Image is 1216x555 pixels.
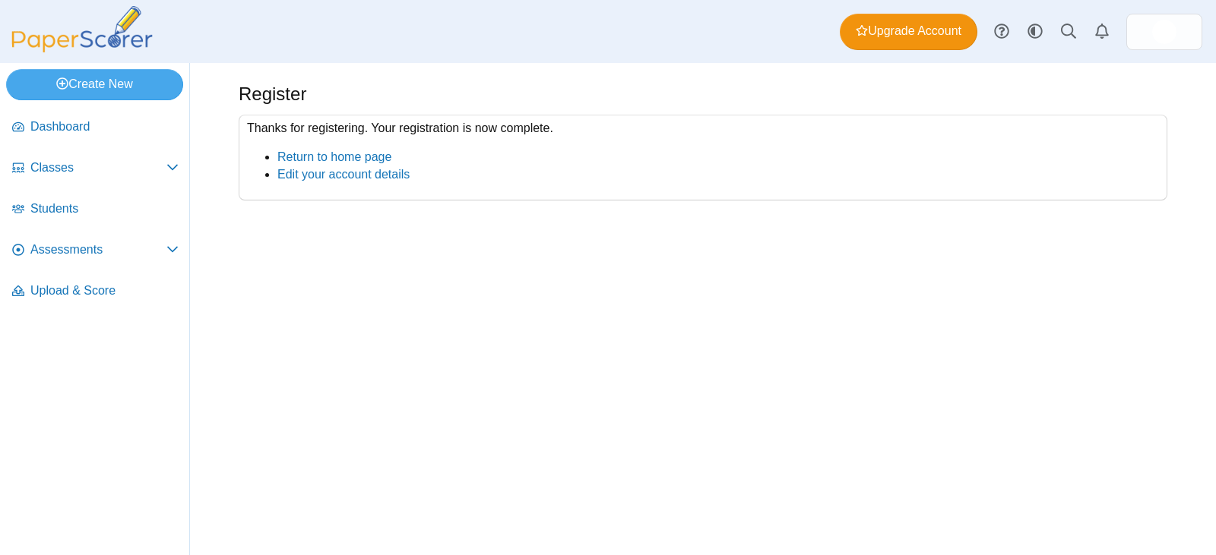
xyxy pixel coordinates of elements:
[239,115,1167,200] div: Thanks for registering. Your registration is now complete.
[239,81,306,107] h1: Register
[856,23,961,39] span: Upgrade Account
[6,109,185,146] a: Dashboard
[6,69,183,99] a: Create New
[840,14,977,50] a: Upgrade Account
[6,150,185,187] a: Classes
[1085,15,1119,49] a: Alerts
[30,241,166,258] span: Assessments
[6,191,185,228] a: Students
[277,150,391,163] a: Return to home page
[30,159,166,176] span: Classes
[30,282,179,299] span: Upload & Score
[1152,20,1176,44] span: Denise Newell
[277,168,410,181] a: Edit your account details
[6,6,158,52] img: PaperScorer
[1152,20,1176,44] img: ps.Xcj3Epq4RucKE7nD
[30,118,179,135] span: Dashboard
[6,273,185,310] a: Upload & Score
[1126,14,1202,50] a: ps.Xcj3Epq4RucKE7nD
[30,200,179,217] span: Students
[6,232,185,269] a: Assessments
[6,42,158,55] a: PaperScorer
